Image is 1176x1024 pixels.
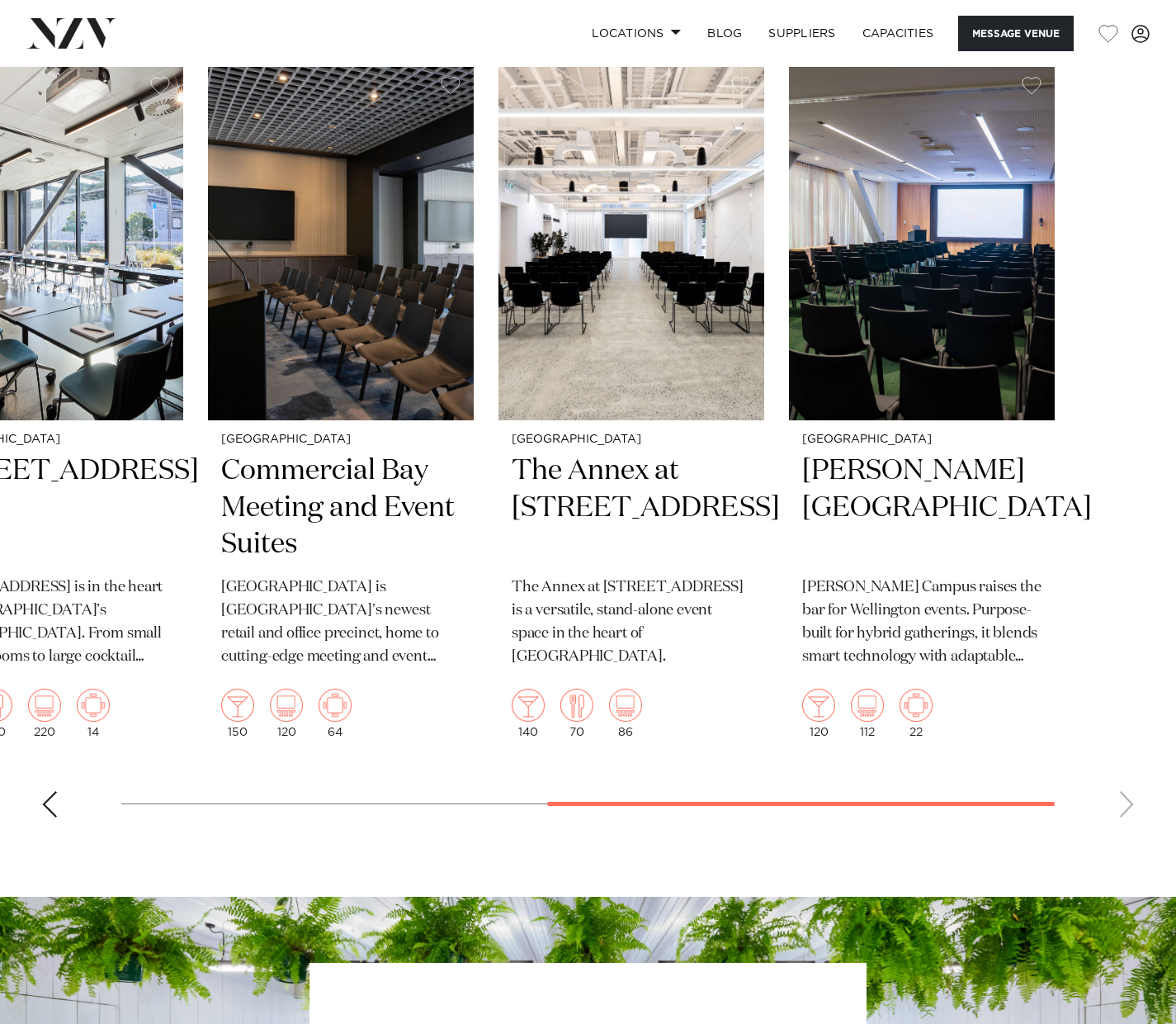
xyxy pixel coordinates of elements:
[560,689,593,722] img: dining.png
[755,16,848,51] a: SUPPLIERS
[221,576,460,669] p: [GEOGRAPHIC_DATA] is [GEOGRAPHIC_DATA]'s newest retail and office precinct, home to cutting-edge ...
[512,453,751,564] h2: The Annex at [STREET_ADDRESS]
[849,16,947,51] a: Capacities
[28,689,61,722] img: theatre.png
[498,64,764,751] swiper-slide: 5 / 6
[900,689,933,722] img: meeting.png
[270,689,303,738] div: 120
[789,64,1055,751] swiper-slide: 6 / 6
[270,689,303,722] img: theatre.png
[512,689,545,722] img: cocktail.png
[694,16,755,51] a: BLOG
[208,64,474,751] swiper-slide: 4 / 6
[609,689,642,722] img: theatre.png
[802,434,1041,446] small: [GEOGRAPHIC_DATA]
[221,453,460,564] h2: Commercial Bay Meeting and Event Suites
[498,64,764,751] a: [GEOGRAPHIC_DATA] The Annex at [STREET_ADDRESS] The Annex at [STREET_ADDRESS] is a versatile, sta...
[221,689,254,722] img: cocktail.png
[851,689,884,738] div: 112
[221,689,254,738] div: 150
[512,576,751,669] p: The Annex at [STREET_ADDRESS] is a versatile, stand-alone event space in the heart of [GEOGRAPHIC...
[579,16,694,51] a: Locations
[221,434,460,446] small: [GEOGRAPHIC_DATA]
[802,453,1041,564] h2: [PERSON_NAME][GEOGRAPHIC_DATA]
[958,16,1074,51] button: Message Venue
[802,689,835,738] div: 120
[77,689,110,722] img: meeting.png
[560,689,593,738] div: 70
[900,689,933,738] div: 22
[28,689,61,738] div: 220
[319,689,352,722] img: meeting.png
[851,689,884,722] img: theatre.png
[609,689,642,738] div: 86
[208,64,474,751] a: [GEOGRAPHIC_DATA] Commercial Bay Meeting and Event Suites [GEOGRAPHIC_DATA] is [GEOGRAPHIC_DATA]'...
[319,689,352,738] div: 64
[512,434,751,446] small: [GEOGRAPHIC_DATA]
[789,64,1055,751] a: [GEOGRAPHIC_DATA] [PERSON_NAME][GEOGRAPHIC_DATA] [PERSON_NAME] Campus raises the bar for Wellingt...
[802,576,1041,669] p: [PERSON_NAME] Campus raises the bar for Wellington events. Purpose-built for hybrid gatherings, i...
[512,689,545,738] div: 140
[26,18,116,48] img: nzv-logo.png
[802,689,835,722] img: cocktail.png
[77,689,110,738] div: 14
